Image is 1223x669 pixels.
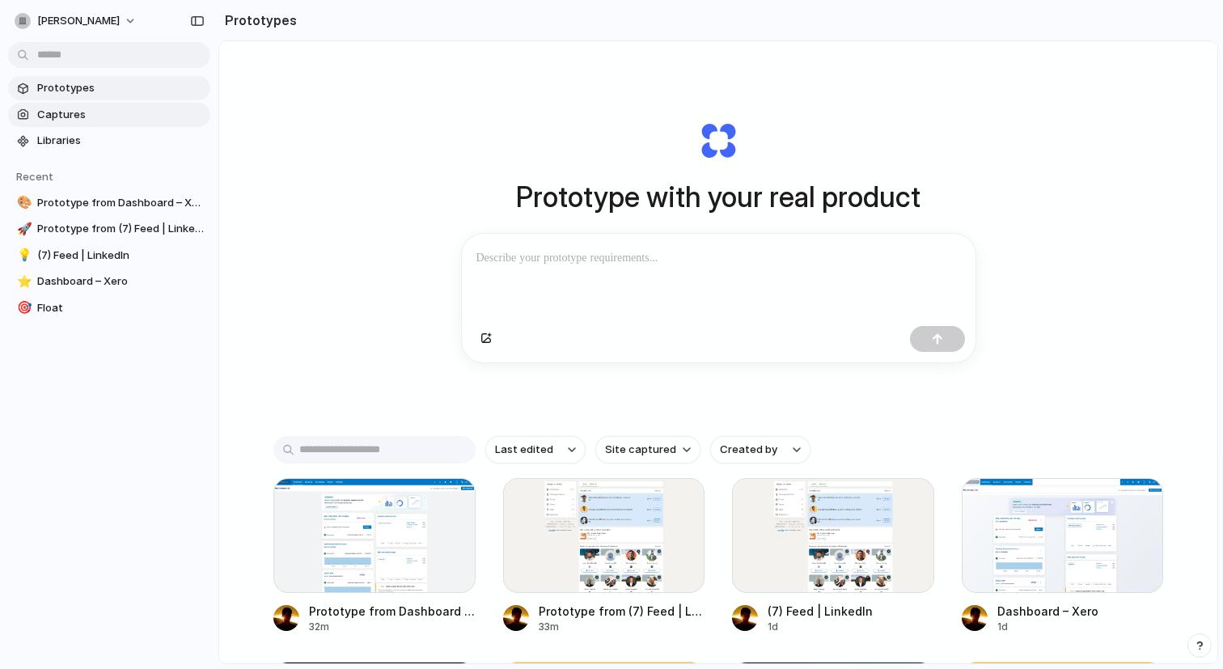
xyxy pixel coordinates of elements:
[15,273,31,290] button: ⭐
[8,191,210,215] a: 🎨Prototype from Dashboard – Xero
[37,273,204,290] span: Dashboard – Xero
[720,442,777,458] span: Created by
[15,248,31,264] button: 💡
[309,620,476,634] div: 32m
[37,300,204,316] span: Float
[17,220,28,239] div: 🚀
[768,620,873,634] div: 1d
[503,478,705,634] a: Prototype from (7) Feed | LinkedInPrototype from (7) Feed | LinkedIn33m
[768,603,873,620] div: (7) Feed | LinkedIn
[595,436,700,464] button: Site captured
[15,221,31,237] button: 🚀
[8,103,210,127] a: Captures
[8,8,145,34] button: [PERSON_NAME]
[710,436,810,464] button: Created by
[8,243,210,268] a: 💡(7) Feed | LinkedIn
[37,133,204,149] span: Libraries
[8,76,210,100] a: Prototypes
[516,176,920,218] h1: Prototype with your real product
[17,273,28,291] div: ⭐
[539,603,705,620] div: Prototype from (7) Feed | LinkedIn
[15,195,31,211] button: 🎨
[17,193,28,212] div: 🎨
[37,221,204,237] span: Prototype from (7) Feed | LinkedIn
[605,442,676,458] span: Site captured
[997,603,1098,620] div: Dashboard – Xero
[37,248,204,264] span: (7) Feed | LinkedIn
[997,620,1098,634] div: 1d
[16,170,53,183] span: Recent
[8,217,210,241] a: 🚀Prototype from (7) Feed | LinkedIn
[495,442,553,458] span: Last edited
[17,299,28,317] div: 🎯
[37,195,204,211] span: Prototype from Dashboard – Xero
[273,478,476,634] a: Prototype from Dashboard – XeroPrototype from Dashboard – Xero32m
[732,478,934,634] a: (7) Feed | LinkedIn(7) Feed | LinkedIn1d
[17,246,28,265] div: 💡
[539,620,705,634] div: 33m
[218,11,297,30] h2: Prototypes
[309,603,476,620] div: Prototype from Dashboard – Xero
[485,436,586,464] button: Last edited
[37,13,120,29] span: [PERSON_NAME]
[962,478,1164,634] a: Dashboard – XeroDashboard – Xero1d
[8,129,210,153] a: Libraries
[37,80,204,96] span: Prototypes
[15,300,31,316] button: 🎯
[37,107,204,123] span: Captures
[8,269,210,294] a: ⭐Dashboard – Xero
[8,296,210,320] a: 🎯Float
